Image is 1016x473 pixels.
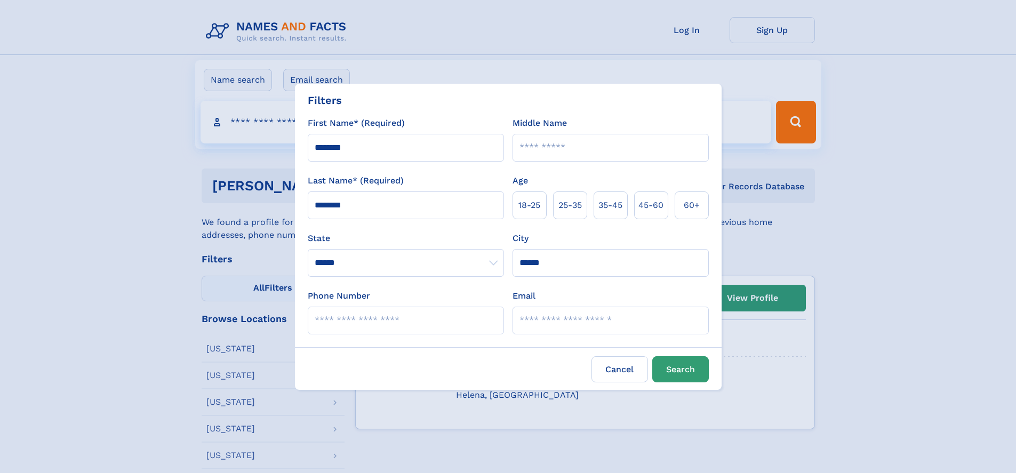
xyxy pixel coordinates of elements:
[308,174,404,187] label: Last Name* (Required)
[308,232,504,245] label: State
[652,356,709,382] button: Search
[308,92,342,108] div: Filters
[638,199,663,212] span: 45‑60
[513,174,528,187] label: Age
[598,199,622,212] span: 35‑45
[684,199,700,212] span: 60+
[513,117,567,130] label: Middle Name
[591,356,648,382] label: Cancel
[513,290,535,302] label: Email
[308,290,370,302] label: Phone Number
[513,232,529,245] label: City
[558,199,582,212] span: 25‑35
[308,117,405,130] label: First Name* (Required)
[518,199,540,212] span: 18‑25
